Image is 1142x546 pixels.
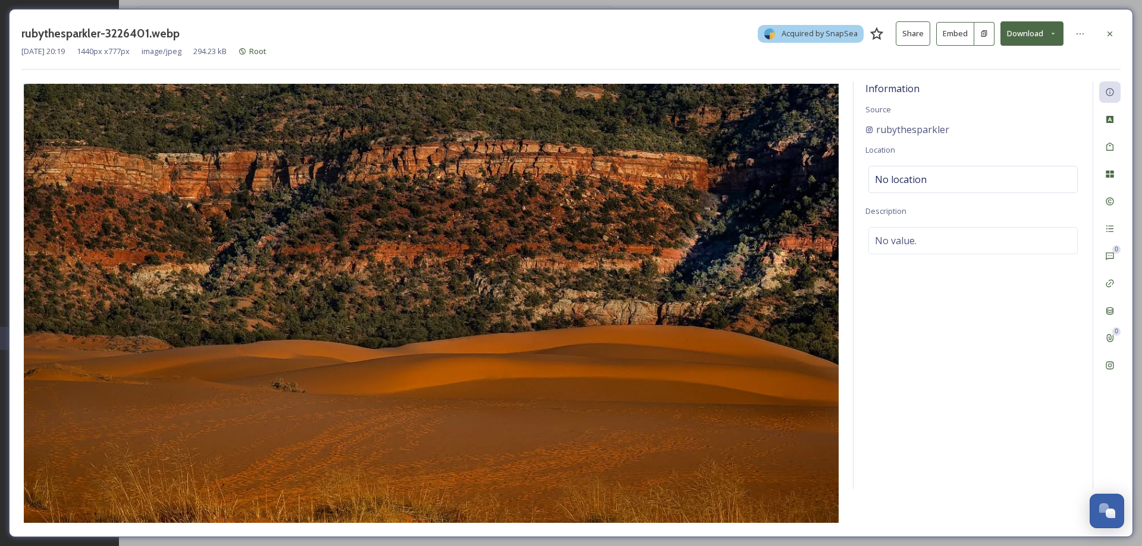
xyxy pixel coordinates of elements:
a: rubythesparkler [865,122,949,137]
button: Open Chat [1090,494,1124,528]
button: Share [896,21,930,46]
span: No value. [875,233,917,248]
span: Information [865,82,920,95]
span: Description [865,206,906,216]
span: Acquired by SnapSea [782,28,858,39]
span: Location [865,144,895,155]
span: 1440 px x 777 px [77,46,130,57]
span: image/jpeg [142,46,181,57]
span: [DATE] 20:19 [21,46,65,57]
span: No location [875,172,927,187]
span: Root [249,46,266,56]
img: rubythesparkler-3226401.webp [21,84,841,523]
span: 294.23 kB [193,46,227,57]
span: Source [865,104,891,115]
img: snapsea-logo.png [764,28,776,40]
div: 0 [1112,327,1121,336]
button: Embed [936,22,974,46]
button: Download [1000,21,1063,46]
span: rubythesparkler [876,122,949,137]
h3: rubythesparkler-3226401.webp [21,25,180,42]
div: 0 [1112,245,1121,254]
